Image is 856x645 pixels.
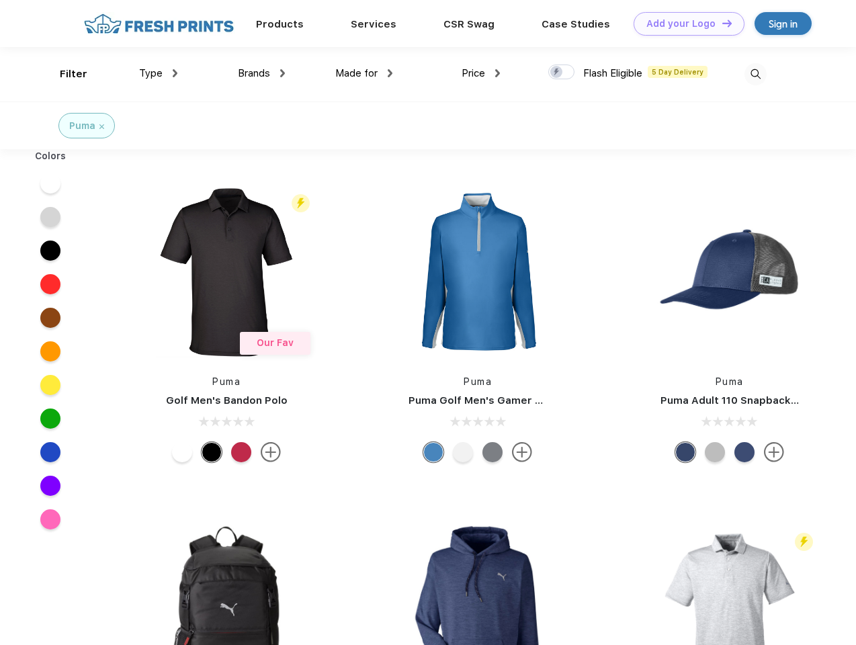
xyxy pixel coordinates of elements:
span: Price [462,67,485,79]
div: Peacoat with Qut Shd [675,442,695,462]
span: 5 Day Delivery [648,66,708,78]
img: more.svg [764,442,784,462]
div: Puma Black [202,442,222,462]
span: Type [139,67,163,79]
img: more.svg [512,442,532,462]
a: Puma [464,376,492,387]
a: Puma [212,376,241,387]
a: Puma Golf Men's Gamer Golf Quarter-Zip [409,394,621,406]
a: CSR Swag [443,18,495,30]
div: Add your Logo [646,18,716,30]
div: Quarry with Brt Whit [705,442,725,462]
img: desktop_search.svg [744,63,767,85]
img: fo%20logo%202.webp [80,12,238,36]
img: dropdown.png [280,69,285,77]
img: DT [722,19,732,27]
img: func=resize&h=266 [137,183,316,361]
a: Products [256,18,304,30]
a: Puma [716,376,744,387]
img: dropdown.png [388,69,392,77]
img: flash_active_toggle.svg [795,533,813,551]
span: Brands [238,67,270,79]
span: Flash Eligible [583,67,642,79]
img: func=resize&h=266 [640,183,819,361]
div: Puma [69,119,95,133]
img: func=resize&h=266 [388,183,567,361]
a: Golf Men's Bandon Polo [166,394,288,406]
span: Our Fav [257,337,294,348]
img: dropdown.png [495,69,500,77]
a: Sign in [755,12,812,35]
img: dropdown.png [173,69,177,77]
div: Filter [60,67,87,82]
img: more.svg [261,442,281,462]
img: filter_cancel.svg [99,124,104,129]
span: Made for [335,67,378,79]
div: Bright Cobalt [423,442,443,462]
div: Sign in [769,16,798,32]
div: Quiet Shade [482,442,503,462]
div: Ski Patrol [231,442,251,462]
div: Bright White [172,442,192,462]
div: Colors [25,149,77,163]
div: Peacoat Qut Shd [734,442,755,462]
a: Services [351,18,396,30]
div: Bright White [453,442,473,462]
img: flash_active_toggle.svg [292,194,310,212]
